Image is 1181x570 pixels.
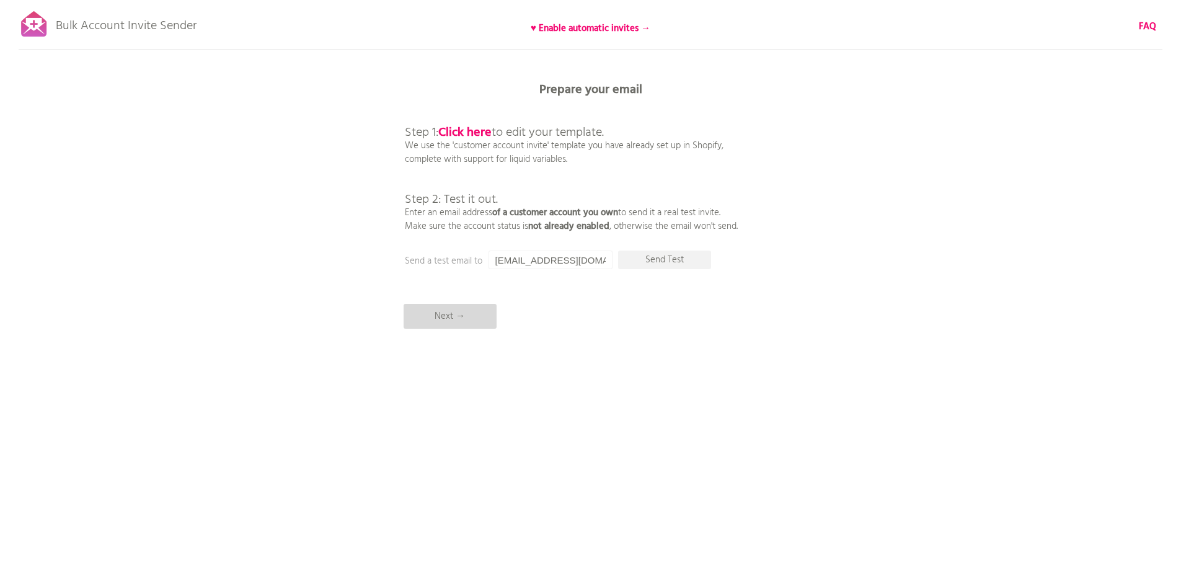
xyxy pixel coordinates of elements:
[539,80,642,100] b: Prepare your email
[405,99,738,233] p: We use the 'customer account invite' template you have already set up in Shopify, complete with s...
[56,7,197,38] p: Bulk Account Invite Sender
[1139,19,1156,34] b: FAQ
[438,123,492,143] a: Click here
[405,254,653,268] p: Send a test email to
[528,219,609,234] b: not already enabled
[531,21,650,36] b: ♥ Enable automatic invites →
[405,123,604,143] span: Step 1: to edit your template.
[405,190,498,210] span: Step 2: Test it out.
[492,205,618,220] b: of a customer account you own
[618,251,711,269] p: Send Test
[1139,20,1156,33] a: FAQ
[404,304,497,329] p: Next →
